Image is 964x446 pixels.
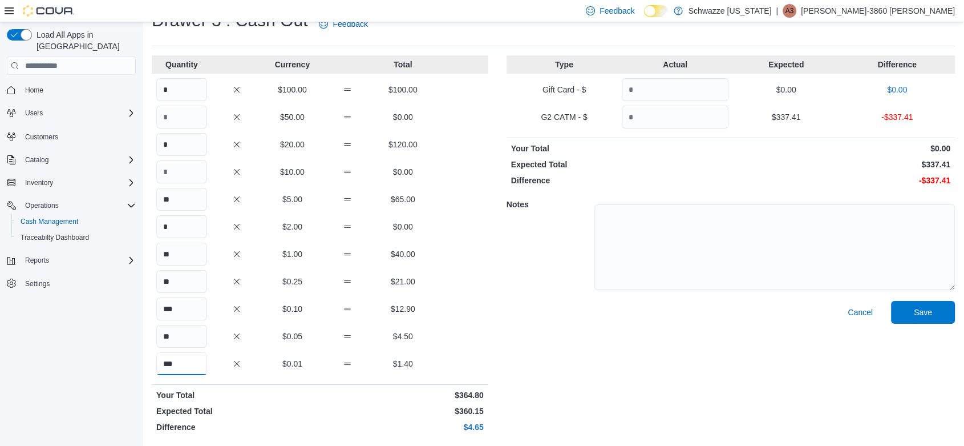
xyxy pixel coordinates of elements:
span: Home [25,86,43,95]
p: $337.41 [733,111,840,123]
p: $0.01 [267,358,318,369]
button: Operations [2,198,140,214]
input: Quantity [622,106,728,128]
input: Quantity [156,243,207,266]
p: $0.00 [378,166,428,178]
p: Schwazze [US_STATE] [688,4,772,18]
p: $0.00 [733,143,950,154]
p: $10.00 [267,166,318,178]
p: $40.00 [378,248,428,260]
input: Quantity [156,215,207,238]
span: Traceabilty Dashboard [21,233,89,242]
button: Users [21,106,47,120]
div: Alexis-3860 Shoope [783,4,796,18]
span: Dark Mode [644,17,645,18]
p: Expected [733,59,840,70]
span: Catalog [25,155,48,164]
p: Your Total [511,143,728,154]
p: Quantity [156,59,207,70]
p: $120.00 [378,139,428,150]
img: Cova [23,5,74,17]
span: Save [914,307,932,318]
input: Dark Mode [644,5,668,17]
button: Save [891,301,955,324]
p: Difference [511,175,728,186]
p: $0.05 [267,331,318,342]
span: Settings [25,279,50,288]
h5: Notes [507,193,592,216]
p: $0.00 [733,84,840,95]
button: Reports [21,254,54,267]
a: Feedback [314,13,372,35]
span: Customers [25,132,58,142]
span: Operations [25,201,59,210]
input: Quantity [156,352,207,375]
p: $4.50 [378,331,428,342]
a: Settings [21,277,54,291]
p: $364.80 [322,389,484,401]
span: Inventory [25,178,53,187]
nav: Complex example [7,77,136,322]
button: Inventory [2,175,140,191]
button: Catalog [2,152,140,168]
a: Traceabilty Dashboard [16,231,94,244]
span: Inventory [21,176,136,190]
p: $50.00 [267,111,318,123]
span: Users [25,109,43,118]
span: Load All Apps in [GEOGRAPHIC_DATA] [32,29,136,52]
button: Customers [2,128,140,144]
p: Currency [267,59,318,70]
p: $1.40 [378,358,428,369]
p: $20.00 [267,139,318,150]
a: Customers [21,130,63,144]
p: Expected Total [156,405,318,417]
p: $21.00 [378,276,428,287]
p: Type [511,59,618,70]
p: $0.25 [267,276,318,287]
span: A3 [785,4,794,18]
p: Total [378,59,428,70]
p: $2.00 [267,221,318,232]
span: Operations [21,199,136,212]
input: Quantity [156,133,207,156]
p: Expected Total [511,159,728,170]
span: Reports [21,254,136,267]
span: Users [21,106,136,120]
p: [PERSON_NAME]-3860 [PERSON_NAME] [801,4,955,18]
p: $0.00 [378,221,428,232]
span: Customers [21,129,136,143]
input: Quantity [156,106,207,128]
p: -$337.41 [844,111,950,123]
p: $337.41 [733,159,950,170]
button: Traceabilty Dashboard [11,230,140,246]
input: Quantity [156,298,207,320]
span: Settings [21,276,136,291]
button: Cash Management [11,214,140,230]
p: | [776,4,778,18]
a: Cash Management [16,215,83,228]
input: Quantity [156,270,207,293]
p: $12.90 [378,303,428,315]
button: Reports [2,252,140,268]
p: -$337.41 [733,175,950,186]
p: $1.00 [267,248,318,260]
p: $0.00 [378,111,428,123]
input: Quantity [622,78,728,101]
span: Feedback [600,5,634,17]
p: $0.00 [844,84,950,95]
span: Feedback [333,18,367,30]
p: Gift Card - $ [511,84,618,95]
button: Catalog [21,153,53,167]
button: Settings [2,275,140,292]
p: $100.00 [378,84,428,95]
input: Quantity [156,78,207,101]
span: Reports [25,256,49,265]
a: Home [21,83,48,97]
p: Difference [156,421,318,433]
span: Cancel [848,307,873,318]
span: Home [21,83,136,97]
input: Quantity [156,188,207,211]
p: G2 CATM - $ [511,111,618,123]
span: Cash Management [21,217,78,226]
p: $360.15 [322,405,484,417]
